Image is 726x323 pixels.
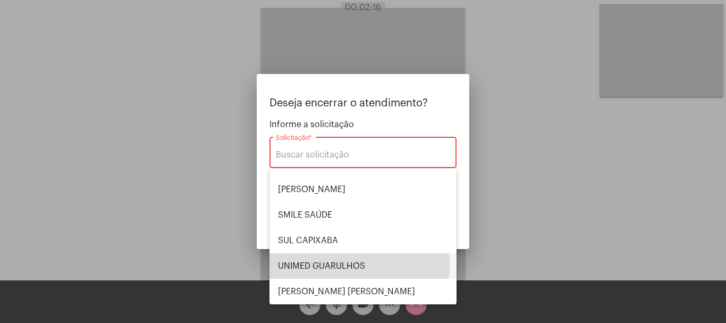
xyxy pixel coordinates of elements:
[269,97,457,109] p: Deseja encerrar o atendimento?
[278,279,448,304] span: [PERSON_NAME] [PERSON_NAME]
[278,228,448,253] span: SUL CAPIXABA
[278,253,448,279] span: UNIMED GUARULHOS
[269,120,457,129] span: Informe a solicitação
[278,177,448,202] span: [PERSON_NAME]
[276,150,450,160] input: Buscar solicitação
[278,202,448,228] span: SMILE SAÚDE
